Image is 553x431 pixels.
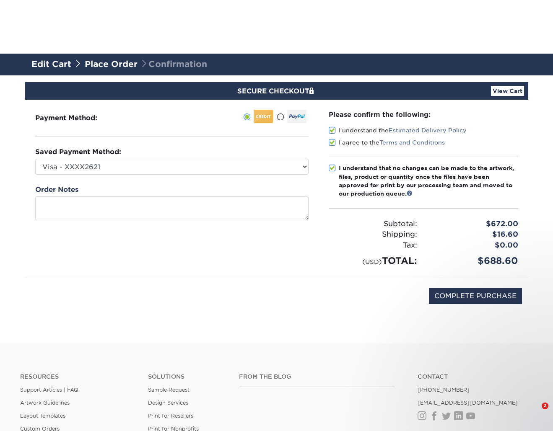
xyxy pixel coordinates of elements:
[322,240,423,251] div: Tax:
[423,219,524,230] div: $672.00
[31,59,71,69] a: Edit Cart
[524,403,545,423] iframe: Intercom live chat
[339,164,518,198] div: I understand that no changes can be made to the artwork, files, product or quantity once the file...
[31,288,73,313] img: DigiCert Secured Site Seal
[362,258,382,265] small: (USD)
[148,387,190,393] a: Sample Request
[20,400,70,406] a: Artwork Guidelines
[148,413,193,419] a: Print for Resellers
[35,185,78,195] label: Order Notes
[148,373,227,380] h4: Solutions
[322,219,423,230] div: Subtotal:
[322,254,423,268] div: TOTAL:
[491,86,524,96] a: View Cart
[379,139,445,146] a: Terms and Conditions
[329,110,518,119] div: Please confirm the following:
[423,229,524,240] div: $16.60
[239,373,395,380] h4: From the Blog
[237,87,316,95] span: SECURE CHECKOUT
[35,147,121,157] label: Saved Payment Method:
[85,59,138,69] a: Place Order
[35,114,118,122] h3: Payment Method:
[542,403,548,409] span: 2
[329,138,445,147] label: I agree to the
[329,126,467,134] label: I understand the
[418,400,518,406] a: [EMAIL_ADDRESS][DOMAIN_NAME]
[140,59,207,69] span: Confirmation
[389,127,467,134] a: Estimated Delivery Policy
[20,373,135,380] h4: Resources
[148,400,188,406] a: Design Services
[322,229,423,240] div: Shipping:
[20,387,78,393] a: Support Articles | FAQ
